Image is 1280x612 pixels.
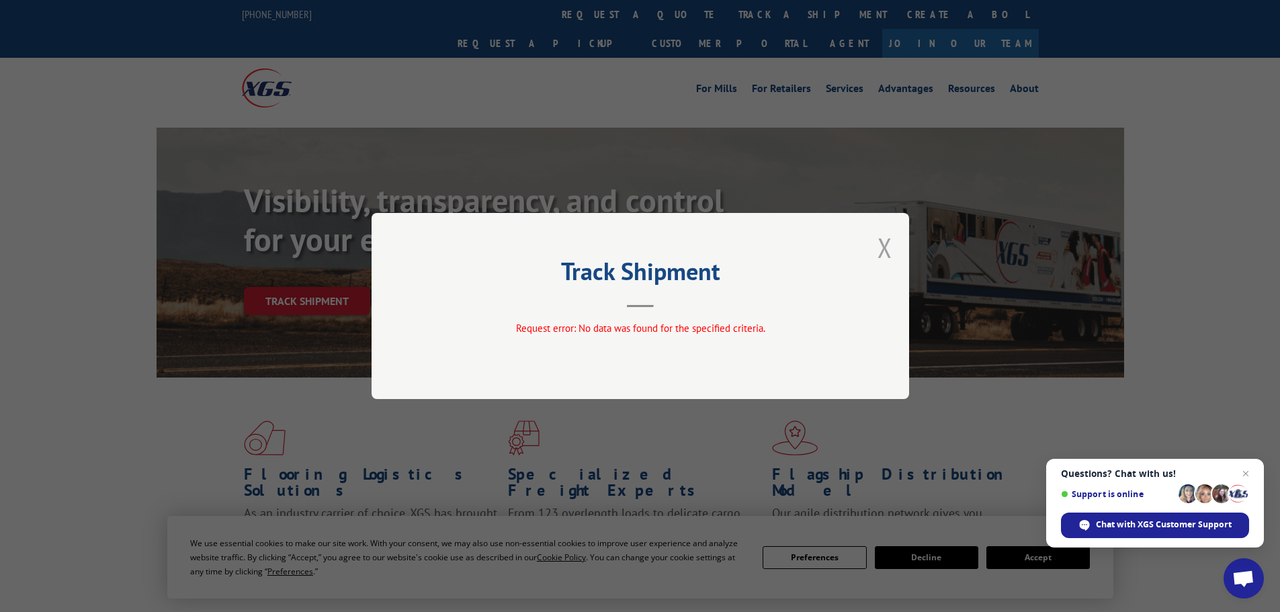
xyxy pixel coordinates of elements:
span: Chat with XGS Customer Support [1096,519,1232,531]
h2: Track Shipment [439,262,842,288]
div: Open chat [1224,558,1264,599]
button: Close modal [878,230,892,265]
span: Support is online [1061,489,1174,499]
span: Questions? Chat with us! [1061,468,1249,479]
span: Close chat [1238,466,1254,482]
span: Request error: No data was found for the specified criteria. [515,322,765,335]
div: Chat with XGS Customer Support [1061,513,1249,538]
